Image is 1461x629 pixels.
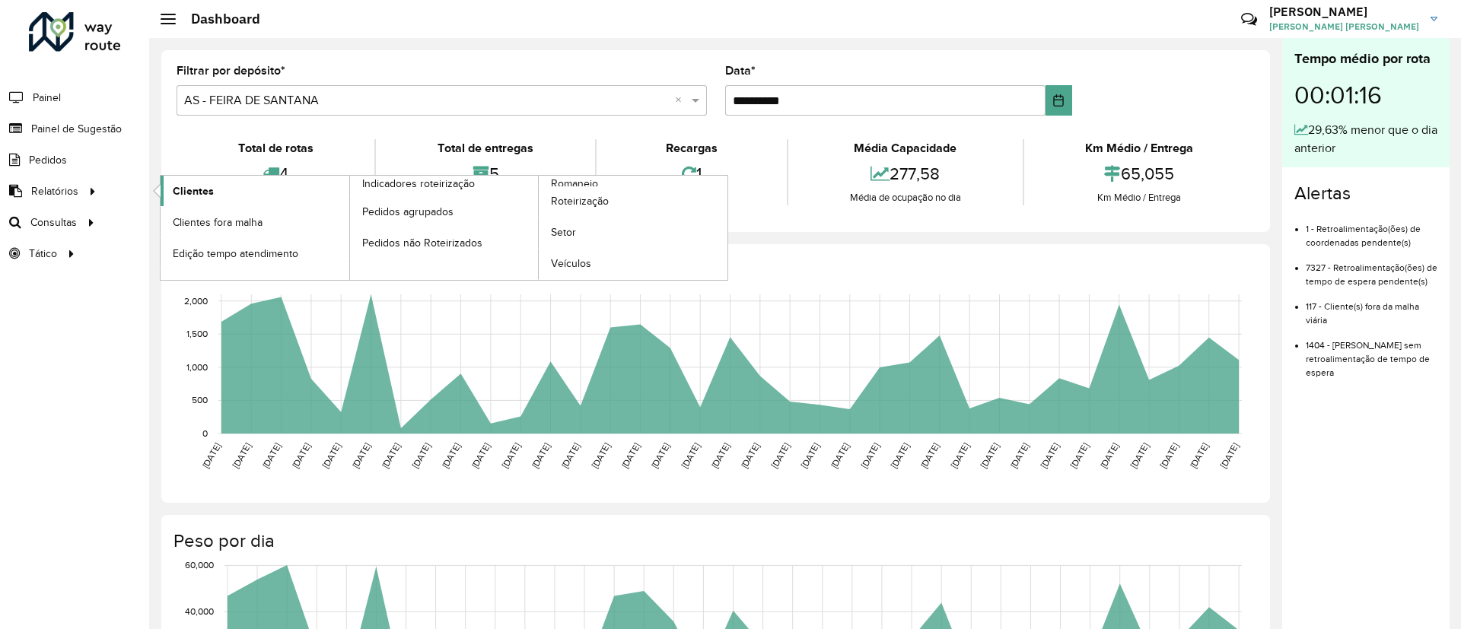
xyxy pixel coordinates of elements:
div: Média de ocupação no dia [792,190,1018,205]
text: [DATE] [1008,441,1030,470]
text: [DATE] [829,441,851,470]
span: Pedidos agrupados [362,204,454,220]
text: [DATE] [320,441,342,470]
span: Pedidos não Roteirizados [362,235,482,251]
text: [DATE] [1158,441,1180,470]
text: 0 [202,428,208,438]
h4: Alertas [1294,183,1437,205]
span: Veículos [551,256,591,272]
text: [DATE] [1218,441,1240,470]
label: Data [725,62,756,80]
li: 7327 - Retroalimentação(ões) de tempo de espera pendente(s) [1306,249,1437,288]
text: [DATE] [260,441,282,470]
span: Edição tempo atendimento [173,246,298,262]
h2: Dashboard [176,11,260,27]
a: Pedidos agrupados [350,196,539,227]
a: Contato Rápido [1233,3,1265,36]
text: [DATE] [469,441,492,470]
span: Painel de Sugestão [31,121,122,137]
span: Relatórios [31,183,78,199]
div: Média Capacidade [792,139,1018,157]
span: Pedidos [29,152,67,168]
span: Painel [33,90,61,106]
text: [DATE] [500,441,522,470]
div: 277,58 [792,157,1018,190]
text: 500 [192,396,208,405]
text: [DATE] [979,441,1001,470]
div: 65,055 [1028,157,1251,190]
text: [DATE] [949,441,971,470]
text: [DATE] [1188,441,1210,470]
text: 60,000 [185,561,214,570]
text: [DATE] [739,441,761,470]
div: Km Médio / Entrega [1028,139,1251,157]
button: Choose Date [1046,85,1072,116]
text: [DATE] [231,441,253,470]
span: Setor [551,224,576,240]
text: [DATE] [1068,441,1090,470]
li: 117 - Cliente(s) fora da malha viária [1306,288,1437,327]
text: [DATE] [680,441,702,470]
a: Veículos [539,249,727,279]
text: [DATE] [1128,441,1151,470]
h4: Peso por dia [173,530,1255,552]
span: Clear all [675,91,688,110]
li: 1 - Retroalimentação(ões) de coordenadas pendente(s) [1306,211,1437,249]
span: Romaneio [551,176,598,192]
div: 00:01:16 [1294,69,1437,121]
text: 1,500 [186,329,208,338]
a: Indicadores roteirização [161,176,539,280]
div: 1 [600,157,783,190]
text: [DATE] [440,441,462,470]
div: Km Médio / Entrega [1028,190,1251,205]
a: Pedidos não Roteirizados [350,227,539,258]
text: [DATE] [290,441,312,470]
text: [DATE] [889,441,911,470]
div: 5 [380,157,590,190]
span: [PERSON_NAME] [PERSON_NAME] [1269,20,1419,33]
text: [DATE] [410,441,432,470]
div: 29,63% menor que o dia anterior [1294,121,1437,157]
span: Indicadores roteirização [362,176,475,192]
div: Tempo médio por rota [1294,49,1437,69]
div: Total de rotas [180,139,371,157]
text: [DATE] [559,441,581,470]
text: [DATE] [1098,441,1120,470]
text: [DATE] [769,441,791,470]
span: Clientes fora malha [173,214,263,230]
text: 40,000 [185,606,214,616]
h3: [PERSON_NAME] [1269,5,1419,19]
text: 1,000 [186,362,208,372]
span: Clientes [173,183,214,199]
text: [DATE] [590,441,612,470]
span: Tático [29,246,57,262]
a: Roteirização [539,186,727,217]
a: Setor [539,218,727,248]
li: 1404 - [PERSON_NAME] sem retroalimentação de tempo de espera [1306,327,1437,380]
text: [DATE] [380,441,402,470]
a: Romaneio [350,176,728,280]
div: 4 [180,157,371,190]
text: [DATE] [200,441,222,470]
a: Clientes [161,176,349,206]
text: [DATE] [1039,441,1061,470]
span: Consultas [30,214,77,230]
span: Roteirização [551,193,609,209]
text: [DATE] [709,441,731,470]
div: Total de entregas [380,139,590,157]
text: [DATE] [918,441,941,470]
div: Recargas [600,139,783,157]
a: Clientes fora malha [161,207,349,237]
text: [DATE] [859,441,881,470]
text: [DATE] [799,441,821,470]
a: Edição tempo atendimento [161,238,349,268]
text: [DATE] [649,441,671,470]
text: [DATE] [530,441,552,470]
text: [DATE] [619,441,641,470]
label: Filtrar por depósito [177,62,285,80]
text: [DATE] [350,441,372,470]
text: 2,000 [184,296,208,306]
